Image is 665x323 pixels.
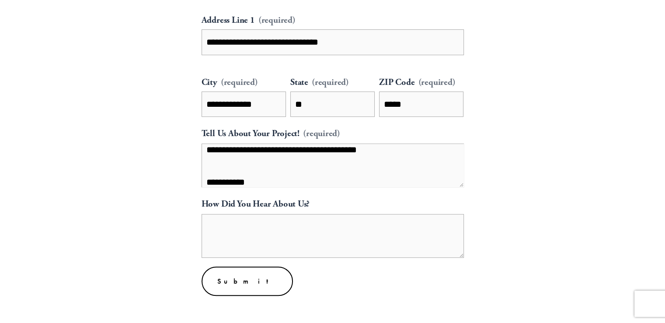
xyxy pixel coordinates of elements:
span: (required) [258,16,296,25]
div: Address Line 1 [202,12,464,29]
input: Address Line 1 [202,29,464,55]
input: State [290,91,375,117]
div: ZIP Code [379,74,463,91]
span: How Did You Hear About Us? [202,196,310,212]
span: Tell Us About Your Project! [202,126,300,142]
input: ZIP Code [379,91,463,117]
span: (required) [418,78,456,87]
div: City [202,74,286,91]
span: (required) [221,78,258,87]
div: State [290,74,375,91]
span: (required) [303,126,340,142]
span: Submit [217,276,277,286]
span: (required) [312,78,349,87]
input: City [202,91,286,117]
button: SubmitSubmit [202,267,293,296]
